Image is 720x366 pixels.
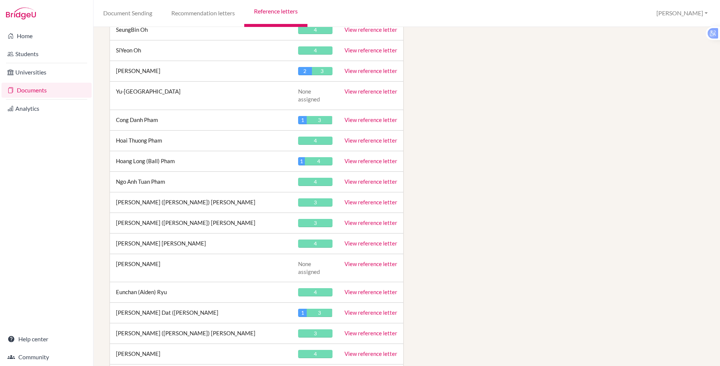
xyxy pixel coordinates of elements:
[298,26,332,34] div: 4
[344,47,397,54] a: View reference letter
[298,329,332,338] div: 3
[344,88,397,95] a: View reference letter
[312,67,333,75] div: 3
[307,309,333,317] div: 3
[110,303,292,323] td: [PERSON_NAME] Dat ([PERSON_NAME]
[110,130,292,151] td: Hoai Thuong Pham
[110,61,292,81] td: [PERSON_NAME]
[344,260,397,267] a: View reference letter
[298,67,312,75] div: 2
[110,282,292,303] td: Eunchan (Aiden) Ryu
[1,46,92,61] a: Students
[298,178,332,186] div: 4
[344,289,397,295] a: View reference letter
[110,19,292,40] td: SeungBin Oh
[298,46,332,55] div: 4
[110,323,292,344] td: [PERSON_NAME] ([PERSON_NAME]) [PERSON_NAME]
[298,219,332,227] div: 3
[298,260,320,275] span: None assigned
[298,309,307,317] div: 1
[305,157,332,165] div: 4
[110,233,292,254] td: [PERSON_NAME] [PERSON_NAME]
[653,6,711,20] button: [PERSON_NAME]
[1,350,92,365] a: Community
[110,110,292,130] td: Cong Danh Pham
[110,344,292,365] td: [PERSON_NAME]
[344,330,397,336] a: View reference letter
[1,332,92,347] a: Help center
[307,116,333,124] div: 3
[110,192,292,213] td: [PERSON_NAME] ([PERSON_NAME]) [PERSON_NAME]
[110,151,292,171] td: Hoang Long (Ball) Pham
[298,198,332,207] div: 3
[1,83,92,98] a: Documents
[110,213,292,233] td: [PERSON_NAME] ([PERSON_NAME]) [PERSON_NAME]
[1,28,92,43] a: Home
[344,219,397,226] a: View reference letter
[298,288,332,296] div: 4
[344,199,397,205] a: View reference letter
[344,350,397,357] a: View reference letter
[298,240,332,248] div: 4
[298,88,320,103] span: None assigned
[298,137,332,145] div: 4
[1,65,92,80] a: Universities
[344,67,397,74] a: View reference letter
[110,171,292,192] td: Ngo Anh Tuan Pham
[298,157,305,165] div: 1
[344,26,397,33] a: View reference letter
[344,240,397,247] a: View reference letter
[298,116,307,124] div: 1
[344,309,397,316] a: View reference letter
[344,116,397,123] a: View reference letter
[110,81,292,110] td: Yu-[GEOGRAPHIC_DATA]
[110,40,292,61] td: SiYeon Oh
[298,350,332,358] div: 4
[344,137,397,144] a: View reference letter
[110,254,292,282] td: [PERSON_NAME]
[6,7,36,19] img: Bridge-U
[1,101,92,116] a: Analytics
[344,158,397,164] a: View reference letter
[344,178,397,185] a: View reference letter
